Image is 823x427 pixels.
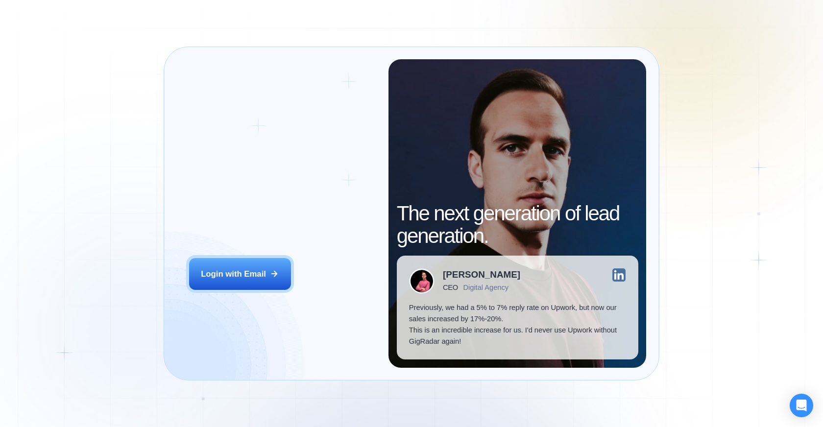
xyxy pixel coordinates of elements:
[443,284,458,292] div: CEO
[409,302,626,347] p: Previously, we had a 5% to 7% reply rate on Upwork, but now our sales increased by 17%-20%. This ...
[463,284,508,292] div: Digital Agency
[201,268,266,280] div: Login with Email
[790,394,813,417] div: Open Intercom Messenger
[189,258,291,290] button: Login with Email
[397,202,638,247] h2: The next generation of lead generation.
[443,270,520,280] div: [PERSON_NAME]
